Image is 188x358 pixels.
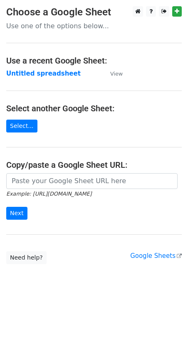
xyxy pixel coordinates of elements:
a: View [102,70,123,77]
input: Paste your Google Sheet URL here [6,173,178,189]
small: View [110,71,123,77]
input: Next [6,207,27,220]
small: Example: [URL][DOMAIN_NAME] [6,191,92,197]
a: Need help? [6,251,47,264]
a: Google Sheets [130,252,182,260]
h4: Select another Google Sheet: [6,103,182,113]
p: Use one of the options below... [6,22,182,30]
a: Untitled spreadsheet [6,70,81,77]
h3: Choose a Google Sheet [6,6,182,18]
a: Select... [6,120,37,132]
h4: Copy/paste a Google Sheet URL: [6,160,182,170]
h4: Use a recent Google Sheet: [6,56,182,66]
